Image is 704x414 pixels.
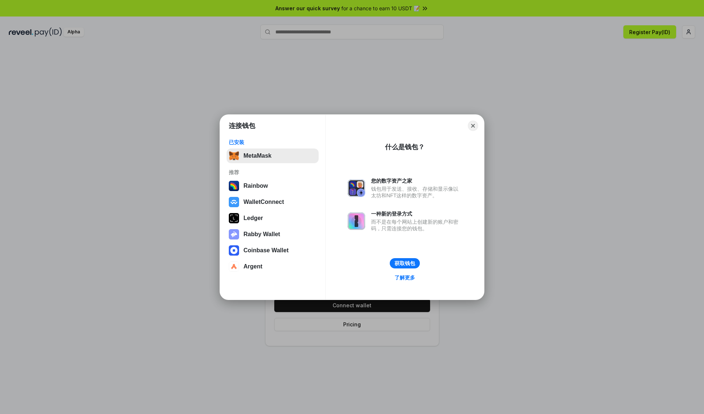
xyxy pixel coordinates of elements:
[371,210,462,217] div: 一种新的登录方式
[229,181,239,191] img: svg+xml,%3Csvg%20width%3D%22120%22%20height%3D%22120%22%20viewBox%3D%220%200%20120%20120%22%20fil...
[385,143,425,151] div: 什么是钱包？
[227,259,319,274] button: Argent
[243,199,284,205] div: WalletConnect
[227,211,319,226] button: Ledger
[229,197,239,207] img: svg+xml,%3Csvg%20width%3D%2228%22%20height%3D%2228%22%20viewBox%3D%220%200%2028%2028%22%20fill%3D...
[229,139,316,146] div: 已安装
[348,179,365,197] img: svg+xml,%3Csvg%20xmlns%3D%22http%3A%2F%2Fwww.w3.org%2F2000%2Fsvg%22%20fill%3D%22none%22%20viewBox...
[395,260,415,267] div: 获取钱包
[390,258,420,268] button: 获取钱包
[371,186,462,199] div: 钱包用于发送、接收、存储和显示像以太坊和NFT这样的数字资产。
[227,179,319,193] button: Rainbow
[227,243,319,258] button: Coinbase Wallet
[243,215,263,221] div: Ledger
[227,149,319,163] button: MetaMask
[229,245,239,256] img: svg+xml,%3Csvg%20width%3D%2228%22%20height%3D%2228%22%20viewBox%3D%220%200%2028%2028%22%20fill%3D...
[390,273,419,282] a: 了解更多
[371,219,462,232] div: 而不是在每个网站上创建新的账户和密码，只需连接您的钱包。
[229,121,255,130] h1: 连接钱包
[243,183,268,189] div: Rainbow
[229,229,239,239] img: svg+xml,%3Csvg%20xmlns%3D%22http%3A%2F%2Fwww.w3.org%2F2000%2Fsvg%22%20fill%3D%22none%22%20viewBox...
[229,213,239,223] img: svg+xml,%3Csvg%20xmlns%3D%22http%3A%2F%2Fwww.w3.org%2F2000%2Fsvg%22%20width%3D%2228%22%20height%3...
[229,261,239,272] img: svg+xml,%3Csvg%20width%3D%2228%22%20height%3D%2228%22%20viewBox%3D%220%200%2028%2028%22%20fill%3D...
[371,177,462,184] div: 您的数字资产之家
[227,195,319,209] button: WalletConnect
[229,169,316,176] div: 推荐
[395,274,415,281] div: 了解更多
[243,247,289,254] div: Coinbase Wallet
[243,231,280,238] div: Rabby Wallet
[229,151,239,161] img: svg+xml,%3Csvg%20fill%3D%22none%22%20height%3D%2233%22%20viewBox%3D%220%200%2035%2033%22%20width%...
[348,212,365,230] img: svg+xml,%3Csvg%20xmlns%3D%22http%3A%2F%2Fwww.w3.org%2F2000%2Fsvg%22%20fill%3D%22none%22%20viewBox...
[468,121,478,131] button: Close
[243,153,271,159] div: MetaMask
[227,227,319,242] button: Rabby Wallet
[243,263,263,270] div: Argent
